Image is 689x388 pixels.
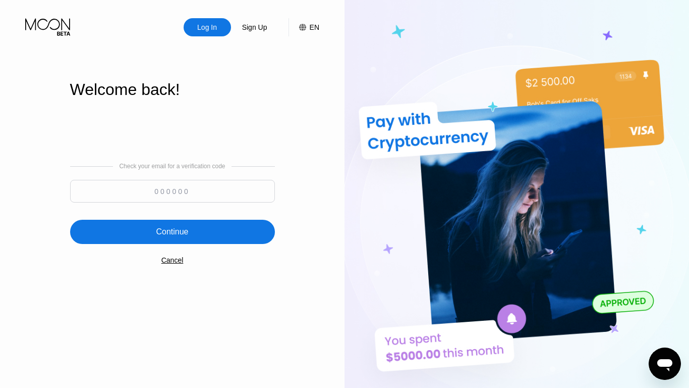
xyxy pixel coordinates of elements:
[196,22,218,32] div: Log In
[70,180,275,203] input: 000000
[241,22,268,32] div: Sign Up
[119,163,225,170] div: Check your email for a verification code
[161,256,184,264] div: Cancel
[184,18,231,36] div: Log In
[649,348,681,380] iframe: Button to launch messaging window
[231,18,278,36] div: Sign Up
[70,220,275,244] div: Continue
[156,227,188,237] div: Continue
[289,18,319,36] div: EN
[310,23,319,31] div: EN
[70,80,275,99] div: Welcome back!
